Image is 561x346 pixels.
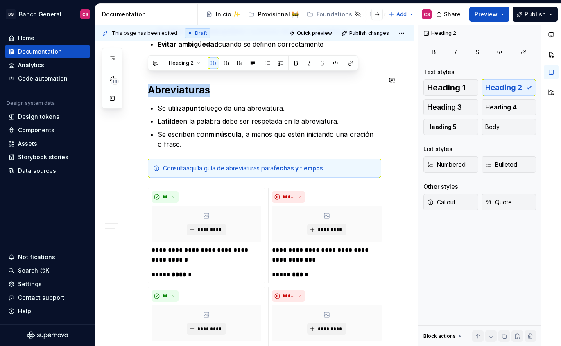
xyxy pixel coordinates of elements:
a: Provisional 🚧 [245,8,302,21]
div: Other styles [423,183,458,191]
div: Components [18,126,54,134]
a: aquí [186,165,198,172]
span: Callout [427,198,455,206]
span: Body [485,123,500,131]
p: La en la palabra debe ser respetada en la abreviatura. [158,116,381,126]
span: Publish changes [349,30,389,36]
div: Provisional 🚧 [258,10,299,18]
div: Settings [18,280,42,288]
button: Heading 3 [423,99,478,115]
div: Banco General [19,10,61,18]
a: Storybook stories [5,151,90,164]
div: Help [18,307,31,315]
div: Documentation [102,10,194,18]
button: Contact support [5,291,90,304]
button: Notifications [5,251,90,264]
span: Share [444,10,461,18]
button: Publish [513,7,558,22]
a: Inicio ✨ [203,8,243,21]
button: Heading 5 [423,119,478,135]
button: Heading 1 [423,79,478,96]
span: Numbered [427,161,466,169]
h2: Abreviaturas [148,84,381,97]
a: Settings [5,278,90,291]
button: Preview [469,7,509,22]
div: Assets [18,140,37,148]
span: Heading 4 [485,103,517,111]
span: Draft [195,30,207,36]
div: Page tree [203,6,385,23]
span: Quote [485,198,512,206]
span: Preview [475,10,498,18]
a: Data sources [5,164,90,177]
button: DSBanco GeneralCS [2,5,93,23]
span: This page has been edited. [112,30,179,36]
a: Foundations [303,8,364,21]
button: Body [482,119,536,135]
p: Se escriben con , a menos que estén iniciando una oración o frase. [158,129,381,149]
div: Block actions [423,333,456,339]
button: Help [5,305,90,318]
span: Bulleted [485,161,517,169]
strong: punto [185,104,205,112]
div: Data sources [18,167,56,175]
div: Search ⌘K [18,267,49,275]
span: 16 [111,78,119,85]
a: Components [5,124,90,137]
strong: tilde [165,117,179,125]
a: Home [5,32,90,45]
button: Quick preview [287,27,336,39]
div: CS [82,11,88,18]
div: Analytics [18,61,44,69]
span: Heading 3 [427,103,462,111]
p: Se utiliza luego de una abreviatura. [158,103,381,113]
a: Documentation [5,45,90,58]
button: Bulleted [482,156,536,173]
div: Block actions [423,330,463,342]
a: Code automation [5,72,90,85]
span: Publish [525,10,546,18]
button: Numbered [423,156,478,173]
a: Design tokens [5,110,90,123]
div: Home [18,34,34,42]
button: Quote [482,194,536,210]
div: List styles [423,145,452,153]
span: Heading 5 [427,123,457,131]
span: Heading 2 [169,60,194,66]
div: Inicio ✨ [216,10,240,18]
div: Documentation [18,47,62,56]
div: Design system data [7,100,55,106]
div: Design tokens [18,113,59,121]
button: Search ⌘K [5,264,90,277]
div: DS [6,9,16,19]
button: Add [386,9,417,20]
div: Consulta la guía de abreviaturas para . [163,164,376,172]
span: Add [396,11,407,18]
a: Assets [5,137,90,150]
div: Text styles [423,68,455,76]
div: Foundations [317,10,352,18]
div: CS [424,11,430,18]
strong: minúscula [208,130,242,138]
button: Publish changes [339,27,393,39]
div: Code automation [18,75,68,83]
strong: Evitar ambigüedad [158,40,218,48]
div: Notifications [18,253,55,261]
div: Storybook stories [18,153,68,161]
div: Contact support [18,294,64,302]
strong: fechas y tiempos [274,165,323,172]
a: Analytics [5,59,90,72]
span: Heading 1 [427,84,466,92]
p: cuando se definen correctamente [158,39,381,49]
svg: Supernova Logo [27,331,68,339]
button: Heading 2 [165,57,204,69]
button: Heading 4 [482,99,536,115]
button: Callout [423,194,478,210]
button: Share [432,7,466,22]
span: Quick preview [297,30,332,36]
